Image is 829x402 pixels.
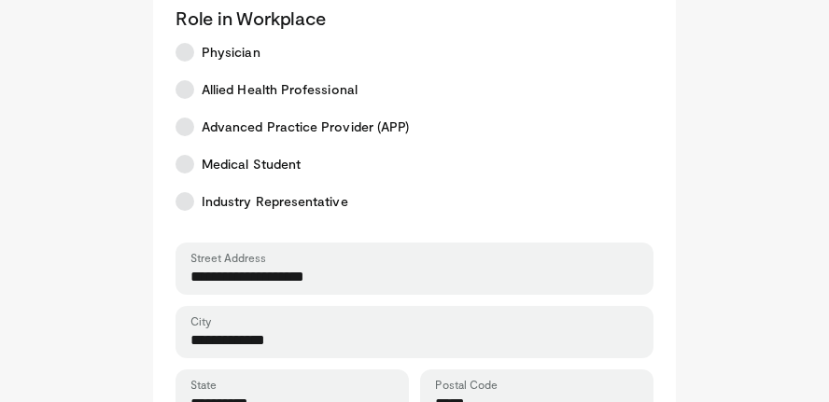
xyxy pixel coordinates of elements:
[435,377,498,392] label: Postal Code
[202,118,409,136] span: Advanced Practice Provider (APP)
[190,377,217,392] label: State
[190,250,266,265] label: Street Address
[202,80,358,99] span: Allied Health Professional
[176,6,653,30] p: Role in Workplace
[202,43,260,62] span: Physician
[190,313,211,328] label: City
[202,192,348,211] span: Industry Representative
[202,155,301,173] span: Medical Student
